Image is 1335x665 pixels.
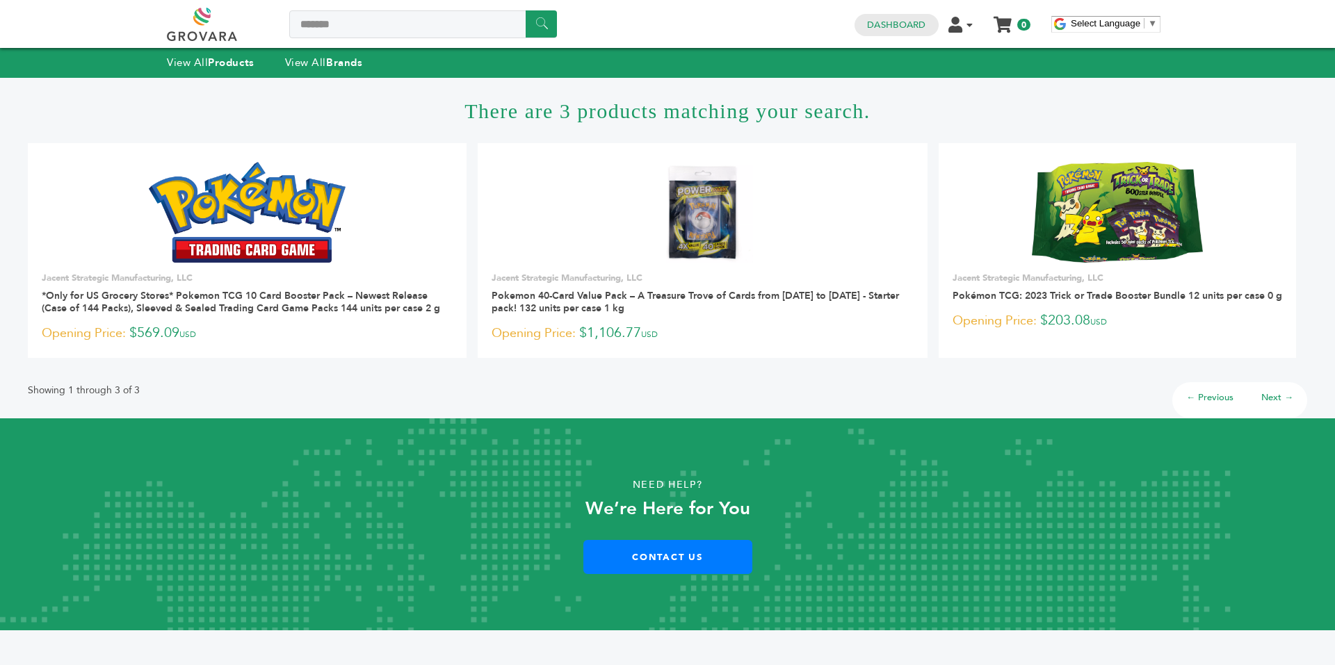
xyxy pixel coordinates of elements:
[995,13,1011,27] a: My Cart
[1090,316,1107,327] span: USD
[42,324,126,343] span: Opening Price:
[1071,18,1157,28] a: Select Language​
[1071,18,1140,28] span: Select Language
[167,56,254,69] a: View AllProducts
[326,56,362,69] strong: Brands
[1144,18,1144,28] span: ​
[1017,19,1030,31] span: 0
[585,496,750,521] strong: We’re Here for You
[28,78,1307,143] h1: There are 3 products matching your search.
[492,289,899,315] a: Pokemon 40-Card Value Pack – A Treasure Trove of Cards from [DATE] to [DATE] - Starter pack! 132 ...
[1032,162,1203,262] img: Pokémon TCG: 2023 Trick or Trade Booster Bundle 12 units per case 0 g
[289,10,557,38] input: Search a product or brand...
[1186,391,1233,404] a: ← Previous
[953,311,1282,331] p: $203.08
[953,289,1282,302] a: Pokémon TCG: 2023 Trick or Trade Booster Bundle 12 units per case 0 g
[1261,391,1293,404] a: Next →
[42,289,440,315] a: *Only for US Grocery Stores* Pokemon TCG 10 Card Booster Pack – Newest Release (Case of 144 Packs...
[583,540,752,574] a: Contact Us
[641,329,658,340] span: USD
[42,323,453,344] p: $569.09
[67,475,1268,495] p: Need Help?
[28,382,140,399] p: Showing 1 through 3 of 3
[867,19,925,31] a: Dashboard
[179,329,196,340] span: USD
[1148,18,1157,28] span: ▼
[492,323,914,344] p: $1,106.77
[492,324,576,343] span: Opening Price:
[285,56,363,69] a: View AllBrands
[149,162,346,262] img: *Only for US Grocery Stores* Pokemon TCG 10 Card Booster Pack – Newest Release (Case of 144 Packs...
[652,162,753,263] img: Pokemon 40-Card Value Pack – A Treasure Trove of Cards from 1996 to 2024 - Starter pack! 132 unit...
[492,272,914,284] p: Jacent Strategic Manufacturing, LLC
[208,56,254,69] strong: Products
[953,311,1037,330] span: Opening Price:
[953,272,1282,284] p: Jacent Strategic Manufacturing, LLC
[42,272,453,284] p: Jacent Strategic Manufacturing, LLC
